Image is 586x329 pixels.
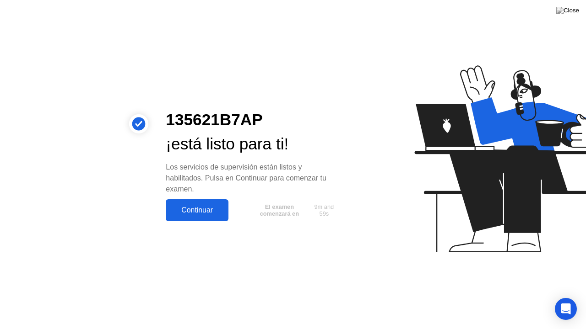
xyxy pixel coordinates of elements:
[233,202,341,219] button: El examen comenzará en9m and 59s
[311,203,337,217] span: 9m and 59s
[556,7,579,14] img: Close
[166,199,228,221] button: Continuar
[166,132,341,156] div: ¡está listo para ti!
[555,298,577,320] div: Open Intercom Messenger
[166,108,341,132] div: 135621B7AP
[168,206,226,214] div: Continuar
[166,162,341,195] div: Los servicios de supervisión están listos y habilitados. Pulsa en Continuar para comenzar tu examen.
